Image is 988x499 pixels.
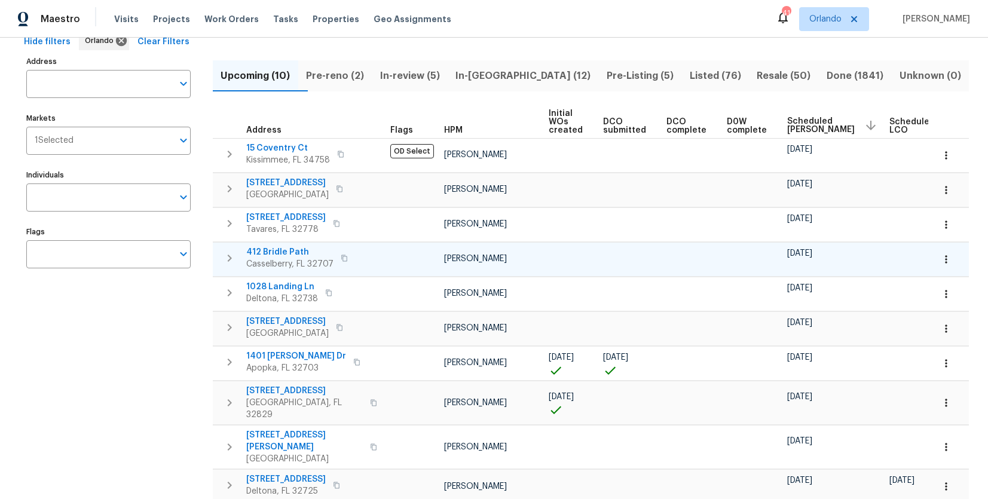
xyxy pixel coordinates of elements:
span: [DATE] [787,437,812,445]
span: [PERSON_NAME] [444,443,507,451]
span: Geo Assignments [374,13,451,25]
span: [PERSON_NAME] [444,359,507,367]
span: DCO submitted [603,118,646,134]
span: [GEOGRAPHIC_DATA] [246,189,329,201]
span: Resale (50) [756,68,812,84]
span: Tavares, FL 32778 [246,224,326,235]
div: 41 [782,7,790,19]
span: Work Orders [204,13,259,25]
span: [GEOGRAPHIC_DATA] [246,327,329,339]
span: Properties [313,13,359,25]
span: Maestro [41,13,80,25]
span: [DATE] [787,180,812,188]
span: [DATE] [787,249,812,258]
span: 412 Bridle Path [246,246,334,258]
span: [PERSON_NAME] [444,151,507,159]
span: [PERSON_NAME] [898,13,970,25]
button: Open [175,75,192,92]
span: [DATE] [787,215,812,223]
span: Flags [390,126,413,134]
div: Orlando [79,31,129,50]
button: Open [175,132,192,149]
span: [DATE] [787,319,812,327]
span: [PERSON_NAME] [444,220,507,228]
span: Casselberry, FL 32707 [246,258,334,270]
span: 1 Selected [35,136,74,146]
label: Markets [26,115,191,122]
span: D0W complete [727,118,767,134]
button: Open [175,189,192,206]
button: Clear Filters [133,31,194,53]
span: 1028 Landing Ln [246,281,318,293]
span: [STREET_ADDRESS] [246,473,326,485]
span: 1401 [PERSON_NAME] Dr [246,350,346,362]
span: [DATE] [889,476,914,485]
span: [GEOGRAPHIC_DATA] [246,453,363,465]
span: Scheduled [PERSON_NAME] [787,117,855,134]
span: OD Select [390,144,434,158]
span: Deltona, FL 32725 [246,485,326,497]
span: [DATE] [603,353,628,362]
span: [DATE] [549,393,574,401]
span: Clear Filters [137,35,189,50]
span: Kissimmee, FL 34758 [246,154,330,166]
span: [DATE] [787,284,812,292]
span: [GEOGRAPHIC_DATA], FL 32829 [246,397,363,421]
span: Deltona, FL 32738 [246,293,318,305]
span: [PERSON_NAME] [444,289,507,298]
span: Scheduled LCO [889,118,935,134]
span: Upcoming (10) [220,68,291,84]
span: Pre-reno (2) [305,68,365,84]
span: [DATE] [787,145,812,154]
span: DCO complete [666,118,706,134]
span: Initial WOs created [549,109,583,134]
span: Listed (76) [689,68,742,84]
span: Orlando [85,35,118,47]
span: Done (1841) [826,68,885,84]
span: 15 Coventry Ct [246,142,330,154]
span: [PERSON_NAME] [444,324,507,332]
span: [PERSON_NAME] [444,399,507,407]
span: [STREET_ADDRESS] [246,385,363,397]
span: [PERSON_NAME] [444,185,507,194]
span: Address [246,126,282,134]
span: [DATE] [549,353,574,362]
span: [PERSON_NAME] [444,482,507,491]
button: Open [175,246,192,262]
label: Flags [26,228,191,235]
span: Unknown (0) [898,68,962,84]
span: [STREET_ADDRESS] [246,177,329,189]
span: Tasks [273,15,298,23]
span: Visits [114,13,139,25]
label: Individuals [26,172,191,179]
label: Address [26,58,191,65]
span: In-[GEOGRAPHIC_DATA] (12) [455,68,592,84]
span: Orlando [809,13,842,25]
span: [STREET_ADDRESS] [246,316,329,327]
span: [STREET_ADDRESS] [246,212,326,224]
span: Pre-Listing (5) [606,68,675,84]
span: Projects [153,13,190,25]
button: Hide filters [19,31,75,53]
span: HPM [444,126,463,134]
span: [PERSON_NAME] [444,255,507,263]
span: Apopka, FL 32703 [246,362,346,374]
span: [DATE] [787,353,812,362]
span: [STREET_ADDRESS][PERSON_NAME] [246,429,363,453]
span: Hide filters [24,35,71,50]
span: In-review (5) [379,68,441,84]
span: [DATE] [787,476,812,485]
span: [DATE] [787,393,812,401]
